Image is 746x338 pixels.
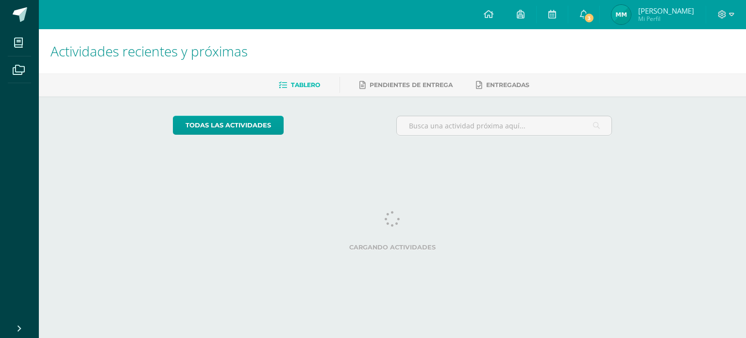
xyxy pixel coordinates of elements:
[584,13,594,23] span: 3
[173,244,612,251] label: Cargando actividades
[486,81,529,89] span: Entregadas
[397,116,612,135] input: Busca una actividad próxima aquí...
[638,15,694,23] span: Mi Perfil
[370,81,453,89] span: Pendientes de entrega
[638,6,694,16] span: [PERSON_NAME]
[476,77,529,93] a: Entregadas
[51,42,248,60] span: Actividades recientes y próximas
[279,77,320,93] a: Tablero
[359,77,453,93] a: Pendientes de entrega
[173,116,284,135] a: todas las Actividades
[291,81,320,89] span: Tablero
[611,5,631,24] img: 7b6364f6a8740d93f3faab59e2628895.png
